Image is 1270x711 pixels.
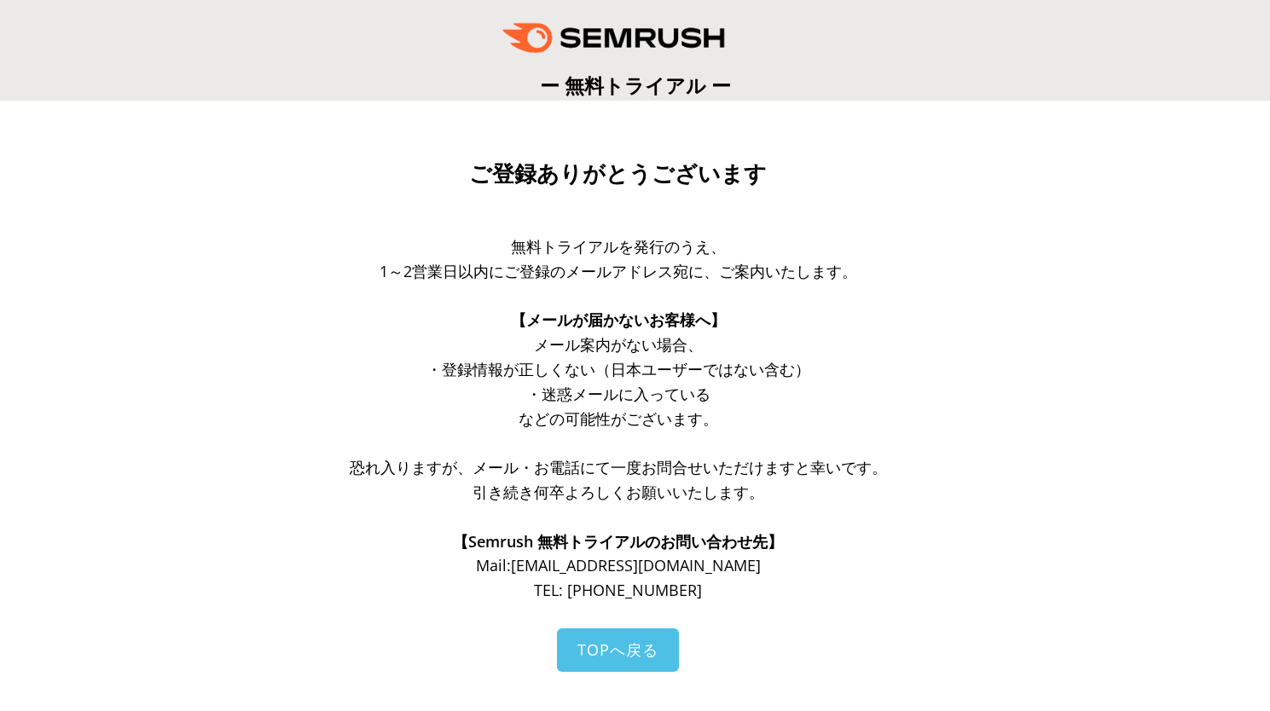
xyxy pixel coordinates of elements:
[534,580,702,600] span: TEL: [PHONE_NUMBER]
[534,334,703,355] span: メール案内がない場合、
[453,531,783,552] span: 【Semrush 無料トライアルのお問い合わせ先】
[350,457,887,477] span: 恐れ入りますが、メール・お電話にて一度お問合せいただけますと幸いです。
[473,482,764,502] span: 引き続き何卒よろしくお願いいたします。
[476,555,761,575] span: Mail: [EMAIL_ADDRESS][DOMAIN_NAME]
[519,408,718,429] span: などの可能性がございます。
[511,309,726,330] span: 【メールが届かないお客様へ】
[426,359,810,379] span: ・登録情報が正しくない（日本ユーザーではない含む）
[577,639,658,660] span: TOPへ戻る
[469,161,767,187] span: ご登録ありがとうございます
[557,628,679,672] a: TOPへ戻る
[526,384,710,404] span: ・迷惑メールに入っている
[540,72,731,99] span: ー 無料トライアル ー
[380,261,857,281] span: 1～2営業日以内にご登録のメールアドレス宛に、ご案内いたします。
[511,236,726,257] span: 無料トライアルを発行のうえ、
